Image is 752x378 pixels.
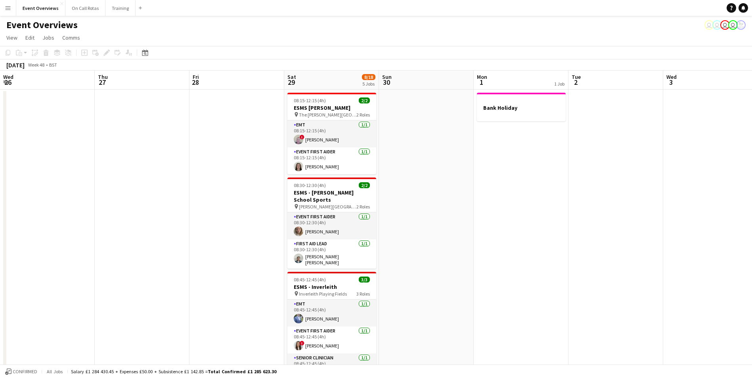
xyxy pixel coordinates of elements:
[16,0,65,16] button: Event Overviews
[287,104,376,111] h3: ESMS [PERSON_NAME]
[712,20,722,30] app-user-avatar: Operations Team
[736,20,746,30] app-user-avatar: Operations Manager
[300,341,304,346] span: !
[2,78,13,87] span: 26
[59,32,83,43] a: Comms
[294,182,326,188] span: 08:30-12:30 (4h)
[299,291,347,297] span: Inverleith Playing Fields
[294,97,326,103] span: 08:15-12:15 (4h)
[25,34,34,41] span: Edit
[287,93,376,174] app-job-card: 08:15-12:15 (4h)2/2ESMS [PERSON_NAME] The [PERSON_NAME][GEOGRAPHIC_DATA]2 RolesEMT1/108:15-12:15 ...
[356,204,370,210] span: 2 Roles
[299,112,356,118] span: The [PERSON_NAME][GEOGRAPHIC_DATA]
[477,73,487,80] span: Mon
[287,120,376,147] app-card-role: EMT1/108:15-12:15 (4h)![PERSON_NAME]
[728,20,738,30] app-user-avatar: Operations Team
[6,19,78,31] h1: Event Overviews
[704,20,714,30] app-user-avatar: Operations Team
[359,97,370,103] span: 2/2
[191,78,199,87] span: 28
[359,182,370,188] span: 2/2
[42,34,54,41] span: Jobs
[98,73,108,80] span: Thu
[287,178,376,269] app-job-card: 08:30-12:30 (4h)2/2ESMS - [PERSON_NAME] School Sports [PERSON_NAME][GEOGRAPHIC_DATA]2 RolesEvent ...
[287,189,376,203] h3: ESMS - [PERSON_NAME] School Sports
[49,62,57,68] div: BST
[3,73,13,80] span: Wed
[193,73,199,80] span: Fri
[13,369,37,374] span: Confirmed
[22,32,38,43] a: Edit
[382,73,392,80] span: Sun
[62,34,80,41] span: Comms
[572,73,581,80] span: Tue
[287,300,376,326] app-card-role: EMT1/108:45-12:45 (4h)[PERSON_NAME]
[45,368,64,374] span: All jobs
[666,73,677,80] span: Wed
[6,34,17,41] span: View
[71,368,276,374] div: Salary £1 284 430.45 + Expenses £50.00 + Subsistence £1 142.85 =
[3,32,21,43] a: View
[294,277,326,283] span: 08:45-12:45 (4h)
[381,78,392,87] span: 30
[362,74,375,80] span: 8/18
[6,61,25,69] div: [DATE]
[356,112,370,118] span: 2 Roles
[299,204,356,210] span: [PERSON_NAME][GEOGRAPHIC_DATA]
[287,73,296,80] span: Sat
[554,81,564,87] div: 1 Job
[477,104,566,111] h3: Bank Holiday
[105,0,136,16] button: Training
[362,81,375,87] div: 5 Jobs
[477,93,566,121] app-job-card: Bank Holiday
[720,20,730,30] app-user-avatar: Operations Team
[4,367,38,376] button: Confirmed
[286,78,296,87] span: 29
[287,239,376,269] app-card-role: First Aid Lead1/108:30-12:30 (4h)[PERSON_NAME] [PERSON_NAME]
[97,78,108,87] span: 27
[476,78,487,87] span: 1
[359,277,370,283] span: 3/3
[665,78,677,87] span: 3
[287,326,376,353] app-card-role: Event First Aider1/108:45-12:45 (4h)![PERSON_NAME]
[287,212,376,239] app-card-role: Event First Aider1/108:30-12:30 (4h)[PERSON_NAME]
[570,78,581,87] span: 2
[208,368,276,374] span: Total Confirmed £1 285 623.30
[39,32,57,43] a: Jobs
[65,0,105,16] button: On Call Rotas
[287,147,376,174] app-card-role: Event First Aider1/108:15-12:15 (4h)[PERSON_NAME]
[356,291,370,297] span: 3 Roles
[287,283,376,290] h3: ESMS - Inverleith
[26,62,46,68] span: Week 48
[300,135,304,139] span: !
